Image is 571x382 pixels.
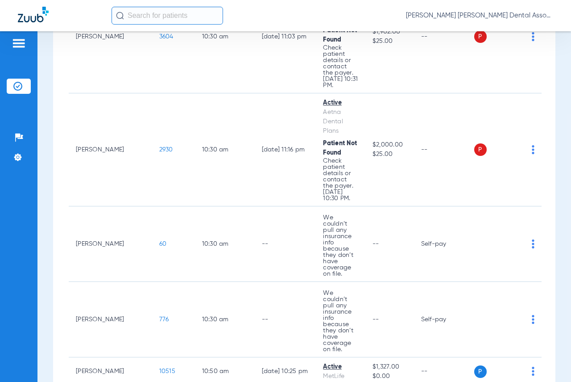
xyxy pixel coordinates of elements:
[372,316,379,323] span: --
[372,27,407,37] span: $1,902.00
[414,282,474,357] td: Self-pay
[323,214,358,277] p: We couldn’t pull any insurance info because they don’t have coverage on file.
[372,150,407,159] span: $25.00
[372,372,407,381] span: $0.00
[372,241,379,247] span: --
[112,7,223,25] input: Search for patients
[159,316,169,323] span: 776
[323,158,358,201] p: Check patient details or contact the payer. [DATE] 10:30 PM.
[18,7,49,22] img: Zuub Logo
[414,93,474,206] td: --
[532,145,534,154] img: group-dot-blue.svg
[323,27,357,43] span: Patient Not Found
[532,315,534,324] img: group-dot-blue.svg
[372,140,407,150] span: $2,000.00
[12,38,26,49] img: hamburger-icon
[406,11,553,20] span: [PERSON_NAME] [PERSON_NAME] Dental Associates
[474,30,487,43] span: P
[323,45,358,88] p: Check patient details or contact the payer. [DATE] 10:31 PM.
[414,206,474,282] td: Self-pay
[323,140,357,156] span: Patient Not Found
[323,362,358,372] div: Active
[255,282,316,357] td: --
[255,93,316,206] td: [DATE] 11:16 PM
[159,147,173,153] span: 2930
[69,93,152,206] td: [PERSON_NAME]
[474,143,487,156] span: P
[159,34,174,40] span: 3604
[532,32,534,41] img: group-dot-blue.svg
[323,108,358,136] div: Aetna Dental Plans
[526,339,571,382] iframe: Chat Widget
[255,206,316,282] td: --
[474,365,487,378] span: P
[69,282,152,357] td: [PERSON_NAME]
[195,93,255,206] td: 10:30 AM
[323,98,358,108] div: Active
[372,37,407,46] span: $25.00
[116,12,124,20] img: Search Icon
[323,372,358,381] div: MetLife
[532,239,534,248] img: group-dot-blue.svg
[159,368,175,374] span: 10515
[372,362,407,372] span: $1,327.00
[195,206,255,282] td: 10:30 AM
[69,206,152,282] td: [PERSON_NAME]
[195,282,255,357] td: 10:30 AM
[159,241,167,247] span: 60
[323,290,358,353] p: We couldn’t pull any insurance info because they don’t have coverage on file.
